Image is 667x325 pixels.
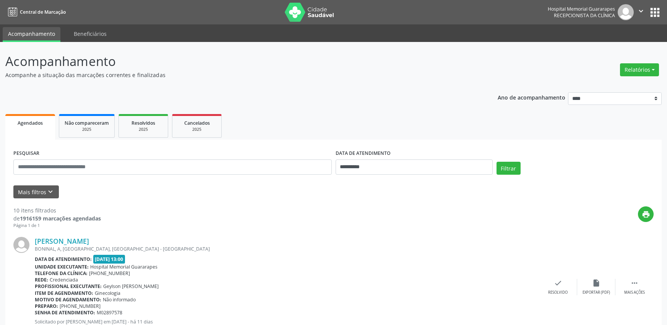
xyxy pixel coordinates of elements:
[554,12,615,19] span: Recepcionista da clínica
[35,309,95,316] b: Senha de atendimento:
[35,270,88,277] b: Telefone da clínica:
[634,4,648,20] button: 
[13,185,59,199] button: Mais filtroskeyboard_arrow_down
[18,120,43,126] span: Agendados
[498,92,565,102] p: Ano de acompanhamento
[3,27,60,42] a: Acompanhamento
[5,6,66,18] a: Central de Marcação
[5,52,465,71] p: Acompanhamento
[5,71,465,79] p: Acompanhe a situação das marcações correntes e finalizadas
[637,7,645,15] i: 
[124,127,162,132] div: 2025
[65,120,109,126] span: Não compareceram
[638,206,654,222] button: print
[620,63,659,76] button: Relatórios
[13,222,101,229] div: Página 1 de 1
[35,296,101,303] b: Motivo de agendamento:
[618,4,634,20] img: img
[90,264,157,270] span: Hospital Memorial Guararapes
[103,283,159,290] span: Geylson [PERSON_NAME]
[65,127,109,132] div: 2025
[35,277,48,283] b: Rede:
[46,188,55,196] i: keyboard_arrow_down
[35,283,102,290] b: Profissional executante:
[624,290,645,295] div: Mais ações
[20,9,66,15] span: Central de Marcação
[554,279,562,287] i: check
[548,6,615,12] div: Hospital Memorial Guararapes
[35,303,58,309] b: Preparo:
[630,279,639,287] i: 
[35,256,92,262] b: Data de atendimento:
[35,290,93,296] b: Item de agendamento:
[336,148,391,159] label: DATA DE ATENDIMENTO
[13,237,29,253] img: img
[497,162,521,175] button: Filtrar
[131,120,155,126] span: Resolvidos
[95,290,120,296] span: Ginecologia
[642,210,650,219] i: print
[35,237,89,245] a: [PERSON_NAME]
[13,214,101,222] div: de
[13,206,101,214] div: 10 itens filtrados
[20,215,101,222] strong: 1916159 marcações agendadas
[548,290,568,295] div: Resolvido
[35,264,89,270] b: Unidade executante:
[13,148,39,159] label: PESQUISAR
[93,255,125,264] span: [DATE] 13:00
[89,270,130,277] span: [PHONE_NUMBER]
[184,120,210,126] span: Cancelados
[648,6,662,19] button: apps
[97,309,122,316] span: M02897578
[35,246,539,252] div: BONINAL, A, [GEOGRAPHIC_DATA], [GEOGRAPHIC_DATA] - [GEOGRAPHIC_DATA]
[592,279,600,287] i: insert_drive_file
[68,27,112,40] a: Beneficiários
[50,277,78,283] span: Credenciada
[178,127,216,132] div: 2025
[60,303,101,309] span: [PHONE_NUMBER]
[103,296,136,303] span: Não informado
[583,290,610,295] div: Exportar (PDF)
